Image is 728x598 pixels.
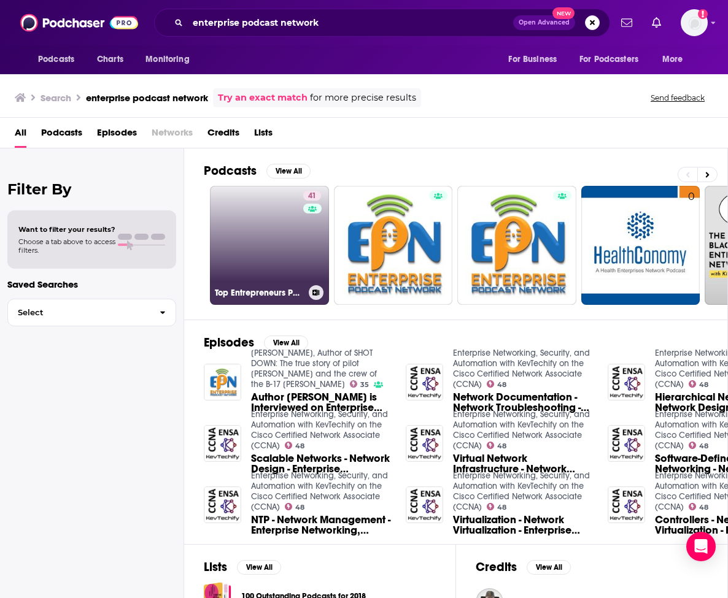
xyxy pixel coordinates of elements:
a: 0 [581,186,700,305]
img: NTP - Network Management - Enterprise Networking, Security, and Automation - CCNA - KevTechify | ... [204,486,241,524]
h2: Episodes [204,335,254,350]
span: 48 [497,382,506,388]
span: For Business [508,51,557,68]
a: 48 [285,503,305,510]
img: Controllers - Network Virtualization - Enterprise Networking, Security, and Automation - CCNA - K... [608,486,645,524]
a: Network Documentation - Network Troubleshooting - Enterprise Networking, Security, and Automation... [453,392,593,413]
button: open menu [137,48,205,71]
h3: Search [41,92,71,104]
img: Author Steve Snyder is Interviewed on Enterprise Podcast Network [204,364,241,401]
h3: enterprise podcast network [86,92,208,104]
div: Search podcasts, credits, & more... [154,9,610,37]
span: 48 [295,443,304,449]
span: More [662,51,683,68]
a: 41 [303,191,321,201]
a: Enterprise Networking, Security, and Automation with KevTechify on the Cisco Certified Network As... [453,348,590,389]
button: View All [266,164,311,178]
button: Open AdvancedNew [513,15,575,30]
img: Podchaser - Follow, Share and Rate Podcasts [20,11,138,34]
span: 48 [295,505,304,510]
a: EpisodesView All [204,335,308,350]
a: CreditsView All [476,559,571,575]
h2: Credits [476,559,517,575]
span: For Podcasters [579,51,638,68]
a: Virtual Network Infrastructure - Network Virtualization - Enterprise Networking, Security, and Au... [453,453,593,474]
img: User Profile [681,9,708,36]
a: ListsView All [204,559,281,575]
button: Show profile menu [681,9,708,36]
a: 48 [689,503,709,510]
span: Charts [97,51,123,68]
a: 48 [487,503,507,510]
img: Virtual Network Infrastructure - Network Virtualization - Enterprise Networking, Security, and Au... [406,425,443,462]
span: Want to filter your results? [18,225,115,234]
a: Steve Snyder, Author of SHOT DOWN: The true story of pilot Howard Snyder and the crew of the B-17... [251,348,377,389]
a: Enterprise Networking, Security, and Automation with KevTechify on the Cisco Certified Network As... [251,409,388,451]
a: Episodes [97,123,137,148]
button: View All [264,335,308,350]
span: 48 [497,505,506,510]
svg: Add a profile image [698,9,708,19]
h3: Top Entrepreneurs Podcast | Enterprise Podcast Network [215,288,304,298]
a: 41Top Entrepreneurs Podcast | Enterprise Podcast Network [210,186,329,305]
a: Virtualization - Network Virtualization - Enterprise Networking, Security, and Automation - CCNA ... [453,515,593,535]
a: Enterprise Networking, Security, and Automation with KevTechify on the Cisco Certified Network As... [453,409,590,451]
img: Network Documentation - Network Troubleshooting - Enterprise Networking, Security, and Automation... [406,364,443,401]
a: NTP - Network Management - Enterprise Networking, Security, and Automation - CCNA - KevTechify | ... [251,515,391,535]
span: 48 [699,505,708,510]
a: 48 [285,442,305,449]
span: Open Advanced [519,20,570,26]
span: 48 [497,443,506,449]
a: 35 [350,380,370,388]
span: Credits [207,123,239,148]
button: View All [527,560,571,575]
img: Virtualization - Network Virtualization - Enterprise Networking, Security, and Automation - CCNA ... [406,486,443,524]
a: Enterprise Networking, Security, and Automation with KevTechify on the Cisco Certified Network As... [251,470,388,512]
button: open menu [654,48,699,71]
a: 48 [689,442,709,449]
span: Select [8,309,150,316]
div: 0 [688,191,695,300]
span: 35 [360,382,369,388]
a: 48 [689,380,709,388]
a: 48 [487,442,507,449]
button: open menu [29,48,90,71]
span: Monitoring [145,51,189,68]
a: Try an exact match [218,91,308,105]
button: open menu [500,48,572,71]
a: Lists [254,123,273,148]
img: Hierarchical Networks - Network Design - Enterprise Networking, Security, and Automation - CCNA -... [608,364,645,401]
a: 48 [487,380,507,388]
a: Show notifications dropdown [647,12,666,33]
h2: Lists [204,559,227,575]
span: for more precise results [310,91,416,105]
img: Software-Defined Networking - Network Virtualization - Enterprise Networking, Security, and Autom... [608,425,645,462]
a: All [15,123,26,148]
span: 41 [308,190,316,202]
span: Choose a tab above to access filters. [18,237,115,255]
span: Podcasts [41,123,82,148]
span: Logged in as Society22 [681,9,708,36]
span: New [552,7,575,19]
a: Charts [89,48,131,71]
img: Scalable Networks - Network Design - Enterprise Networking, Security, and Automation - CCNA - Kev... [204,425,241,462]
span: 48 [699,443,708,449]
a: Scalable Networks - Network Design - Enterprise Networking, Security, and Automation - CCNA - Kev... [251,453,391,474]
span: Podcasts [38,51,74,68]
h2: Podcasts [204,163,257,178]
button: View All [237,560,281,575]
input: Search podcasts, credits, & more... [188,13,513,33]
